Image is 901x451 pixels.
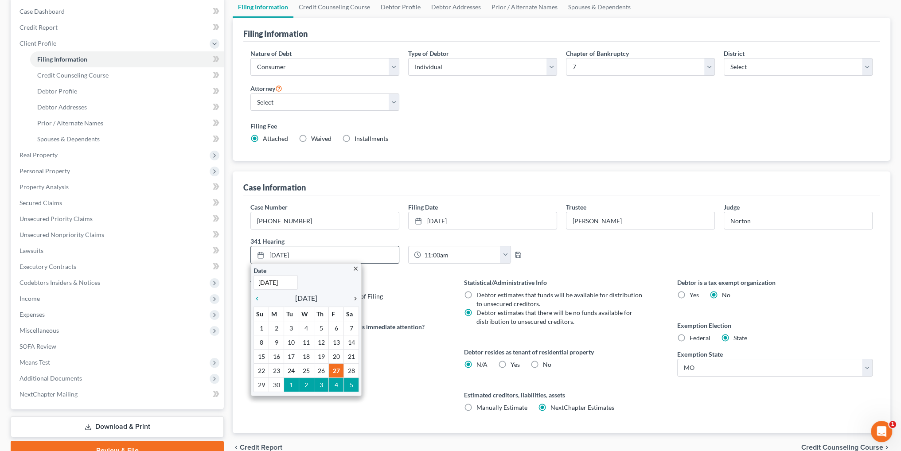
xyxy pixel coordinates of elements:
td: 16 [269,349,284,363]
div: Close [156,4,172,19]
a: Property Analysis [12,179,224,195]
span: Income [20,295,40,302]
input: -- [566,212,714,229]
span: Unsecured Priority Claims [20,215,93,222]
i: chevron_left [233,444,240,451]
td: 2 [299,377,314,392]
th: Th [314,307,329,321]
label: 341 Hearing [246,237,562,246]
span: State [733,334,747,342]
td: 15 [254,349,269,363]
span: Means Test [20,358,50,366]
label: Chapter of Bankruptcy [566,49,629,58]
span: No [543,361,551,368]
span: 1 [889,421,896,428]
a: Debtor Addresses [30,99,224,115]
td: 25 [299,363,314,377]
td: 21 [344,349,359,363]
div: [US_STATE] AND [US_STATE] USERS - PLEASE READIf you have cases to file [DATE] in [US_STATE] or [U... [7,70,145,193]
span: Case Dashboard [20,8,65,15]
td: 20 [329,349,344,363]
button: Upload attachment [42,290,49,297]
label: Does debtor have any property that needs immediate attention? [250,322,446,331]
td: 12 [314,335,329,349]
td: 28 [344,363,359,377]
span: Attached [263,135,288,142]
a: NextChapter Mailing [12,386,224,402]
span: NextChapter Estimates [550,404,614,411]
span: Date of Filing [346,292,383,300]
div: Once they look good and are confirmed, MFA will be enabled for districts. Thank you! [14,162,138,188]
label: Debtor resides as tenant of residential property [464,347,659,357]
td: 3 [284,321,299,335]
a: Credit Report [12,19,224,35]
span: Credit Report [20,23,58,31]
i: chevron_right [883,444,890,451]
th: Sa [344,307,359,321]
td: 2 [269,321,284,335]
span: Executory Contracts [20,263,76,270]
div: [PERSON_NAME] • [DATE] [14,195,84,200]
td: 13 [329,335,344,349]
input: -- : -- [421,246,500,263]
span: Lawsuits [20,247,43,254]
td: 30 [269,377,284,392]
input: -- [724,212,872,229]
div: Case Information [243,182,306,193]
i: close [352,265,359,272]
span: Miscellaneous [20,327,59,334]
a: Debtor Profile [30,83,224,99]
th: W [299,307,314,321]
td: 5 [344,377,359,392]
span: Credit Counseling Course [37,71,109,79]
h1: [PERSON_NAME] [43,4,101,11]
span: Unsecured Nonpriority Claims [20,231,104,238]
td: 4 [299,321,314,335]
a: [DATE] [409,212,557,229]
textarea: Message… [8,272,170,287]
label: Estimated creditors, liabilities, assets [464,390,659,400]
span: Codebtors Insiders & Notices [20,279,100,286]
img: Profile image for Katie [25,5,39,19]
span: Credit Report [240,444,282,451]
td: 8 [254,335,269,349]
a: Unsecured Nonpriority Claims [12,227,224,243]
td: 6 [329,321,344,335]
button: Gif picker [28,290,35,297]
label: Nature of Debt [250,49,292,58]
span: Federal [690,334,710,342]
div: If you have cases to file [DATE] in [US_STATE] or [US_STATE], could you please login to your PACE... [14,97,138,157]
span: Spouses & Dependents [37,135,100,143]
td: 14 [344,335,359,349]
span: Personal Property [20,167,70,175]
span: No [722,291,730,299]
td: 19 [314,349,329,363]
label: Exemption State [677,350,723,359]
button: Credit Counseling Course chevron_right [801,444,890,451]
td: 24 [284,363,299,377]
td: 23 [269,363,284,377]
td: 17 [284,349,299,363]
div: Filing Information [243,28,308,39]
a: Filing Information [30,51,224,67]
span: Prior / Alternate Names [37,119,103,127]
label: Type of Debtor [408,49,449,58]
button: Start recording [56,290,63,297]
span: Credit Counseling Course [801,444,883,451]
td: 1 [284,377,299,392]
span: Yes [690,291,699,299]
span: Secured Claims [20,199,62,206]
span: Real Property [20,151,58,159]
a: Download & Print [11,416,224,437]
th: M [269,307,284,321]
div: Katie says… [7,70,170,213]
b: MFA [51,123,66,130]
a: chevron_left [254,293,265,303]
a: Case Dashboard [12,4,224,19]
a: Lawsuits [12,243,224,259]
b: enable [26,123,49,130]
td: 1 [254,321,269,335]
i: chevron_left [254,295,265,302]
span: [DATE] [295,293,317,303]
span: Property Analysis [20,183,69,191]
